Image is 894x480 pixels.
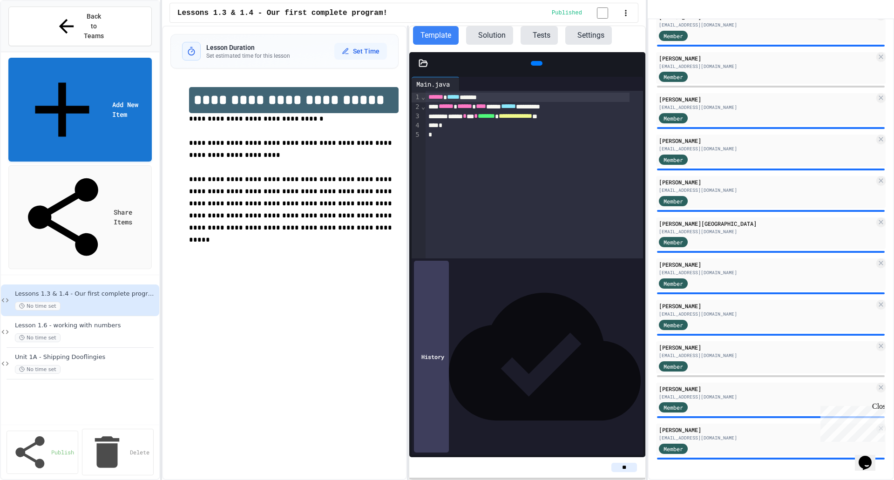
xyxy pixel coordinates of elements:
[4,4,64,59] div: Chat with us now!Close
[177,7,387,19] span: Lessons 1.3 & 1.4 - Our first complete program!
[414,261,449,453] div: History
[659,352,874,359] div: [EMAIL_ADDRESS][DOMAIN_NAME]
[664,362,683,371] span: Member
[565,26,612,45] button: Settings
[412,102,421,112] div: 2
[659,311,874,318] div: [EMAIL_ADDRESS][DOMAIN_NAME]
[8,165,152,269] a: Share Items
[15,302,61,311] span: No time set
[15,333,61,342] span: No time set
[412,93,421,102] div: 1
[659,343,874,352] div: [PERSON_NAME]
[817,402,885,442] iframe: chat widget
[664,279,683,288] span: Member
[659,63,874,70] div: [EMAIL_ADDRESS][DOMAIN_NAME]
[15,290,157,298] span: Lessons 1.3 & 1.4 - Our first complete program!
[659,104,874,111] div: [EMAIL_ADDRESS][DOMAIN_NAME]
[664,238,683,246] span: Member
[8,58,152,162] a: Add New Item
[412,121,421,130] div: 4
[659,21,874,28] div: [EMAIL_ADDRESS][DOMAIN_NAME]
[15,322,157,330] span: Lesson 1.6 - working with numbers
[664,197,683,205] span: Member
[659,145,874,152] div: [EMAIL_ADDRESS][DOMAIN_NAME]
[334,43,387,60] button: Set Time
[664,32,683,40] span: Member
[412,77,460,91] div: Main.java
[552,9,582,17] span: Published
[206,43,290,52] h3: Lesson Duration
[664,114,683,122] span: Member
[82,429,154,475] a: Delete
[659,228,874,235] div: [EMAIL_ADDRESS][DOMAIN_NAME]
[7,431,78,474] a: Publish
[83,12,105,41] span: Back to Teams
[15,353,157,361] span: Unit 1A - Shipping Dooflingies
[659,302,874,310] div: [PERSON_NAME]
[206,52,290,60] p: Set estimated time for this lesson
[855,443,885,471] iframe: chat widget
[659,136,874,145] div: [PERSON_NAME]
[664,321,683,329] span: Member
[15,365,61,374] span: No time set
[659,269,874,276] div: [EMAIL_ADDRESS][DOMAIN_NAME]
[659,178,874,186] div: [PERSON_NAME]
[659,260,874,269] div: [PERSON_NAME]
[412,112,421,121] div: 3
[664,445,683,453] span: Member
[8,7,152,46] button: Back to Teams
[413,26,459,45] button: Template
[466,26,513,45] button: Solution
[659,385,874,393] div: [PERSON_NAME]
[664,403,683,412] span: Member
[421,93,426,101] span: Fold line
[664,73,683,81] span: Member
[586,7,619,19] input: publish toggle
[664,155,683,164] span: Member
[659,187,874,194] div: [EMAIL_ADDRESS][DOMAIN_NAME]
[659,426,874,434] div: [PERSON_NAME]
[659,54,874,62] div: [PERSON_NAME]
[659,95,874,103] div: [PERSON_NAME]
[552,7,619,19] div: Content is published and visible to students
[659,219,874,228] div: [PERSON_NAME][GEOGRAPHIC_DATA]
[659,434,874,441] div: [EMAIL_ADDRESS][DOMAIN_NAME]
[412,79,454,89] div: Main.java
[521,26,558,45] button: Tests
[412,130,421,140] div: 5
[421,103,426,110] span: Fold line
[659,393,874,400] div: [EMAIL_ADDRESS][DOMAIN_NAME]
